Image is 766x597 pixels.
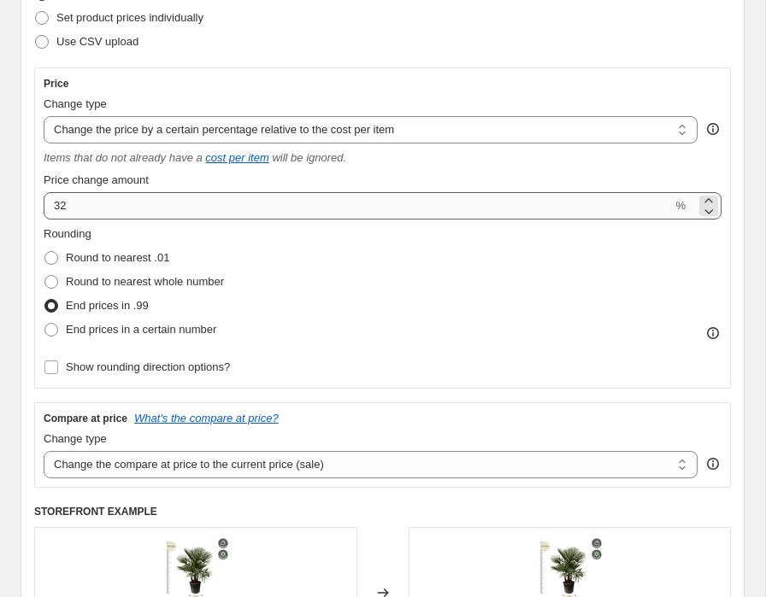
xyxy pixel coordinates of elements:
[56,11,203,24] span: Set product prices individually
[272,151,346,164] i: will be ignored.
[44,77,68,91] h3: Price
[44,192,672,219] input: 50
[205,151,268,164] a: cost per item
[66,299,149,312] span: End prices in .99
[44,412,127,425] h3: Compare at price
[66,251,169,264] span: Round to nearest .01
[675,199,686,212] span: %
[66,275,224,288] span: Round to nearest whole number
[704,120,722,138] div: help
[134,412,279,424] button: What's the compare at price?
[44,227,91,240] span: Rounding
[44,151,203,164] i: Items that do not already have a
[56,35,138,48] span: Use CSV upload
[34,505,731,518] h6: STOREFRONT EXAMPLE
[44,432,107,445] span: Change type
[44,97,107,110] span: Change type
[66,323,216,336] span: End prices in a certain number
[66,360,230,373] span: Show rounding direction options?
[44,173,149,186] span: Price change amount
[704,455,722,472] div: help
